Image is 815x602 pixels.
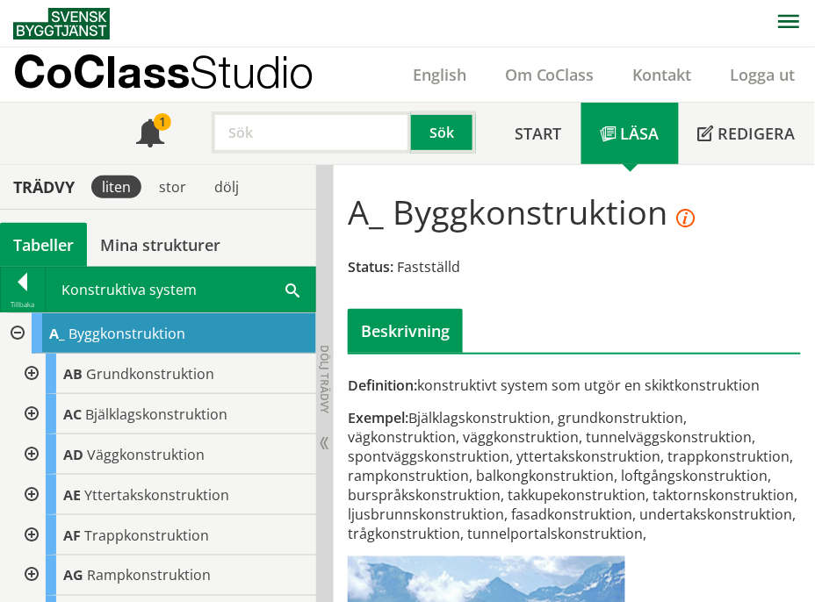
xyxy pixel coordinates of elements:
[317,345,332,413] span: Dölj trädvy
[117,103,184,164] a: 1
[87,223,234,267] a: Mina strukturer
[63,485,81,505] span: AE
[621,123,660,144] span: Läsa
[1,297,45,312] div: Tillbaka
[91,176,141,198] div: liten
[46,268,315,312] div: Konstruktiva system
[515,123,562,144] span: Start
[614,64,711,85] a: Kontakt
[13,8,110,39] img: Svensk Byggtjänst
[63,405,82,424] span: AC
[486,64,614,85] a: Om CoClass
[711,64,815,85] a: Logga ut
[495,103,581,164] a: Start
[85,405,227,424] span: Bjälklagskonstruktion
[393,64,486,85] a: English
[63,364,83,383] span: AB
[348,257,393,276] span: Status:
[348,408,800,543] div: Bjälklagskonstruktion, grundkonstruktion, vägkonstruktion, väggkonstruktion, tunnelväggskonstrukt...
[348,192,695,231] h1: A_ Byggkonstruktion
[154,113,171,131] div: 1
[285,280,299,298] span: Sök i tabellen
[13,47,351,102] a: CoClassStudio
[84,485,229,505] span: Yttertakskonstruktion
[348,376,800,395] div: konstruktivt system som utgör en skiktkonstruktion
[397,257,460,276] span: Fastställd
[87,566,211,585] span: Rampkonstruktion
[84,526,209,545] span: Trappkonstruktion
[204,176,249,198] div: dölj
[87,445,205,464] span: Väggkonstruktion
[49,324,65,343] span: A_
[13,61,314,82] p: CoClass
[190,46,314,97] span: Studio
[679,103,815,164] a: Redigera
[581,103,679,164] a: Läsa
[348,376,417,395] span: Definition:
[63,526,81,545] span: AF
[136,121,164,149] span: Notifikationer
[348,309,463,353] div: Beskrivning
[148,176,197,198] div: stor
[86,364,214,383] span: Grundkonstruktion
[718,123,796,144] span: Redigera
[63,445,83,464] span: AD
[4,177,84,197] div: Trädvy
[348,408,408,427] span: Exempel:
[69,324,185,343] span: Byggkonstruktion
[411,111,476,154] button: Sök
[676,210,695,228] i: Objektet [Byggkonstruktion] tillhör en tabell som har publicerats i en senare version. Detta inne...
[212,111,411,154] input: Sök
[63,566,83,585] span: AG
